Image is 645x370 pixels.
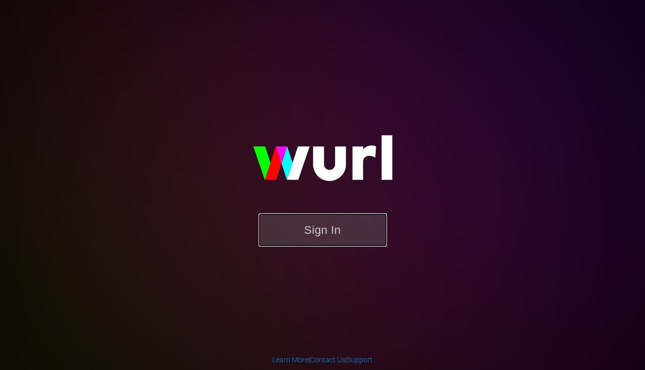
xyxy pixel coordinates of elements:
[220,113,426,213] img: wurl-logo-on-black-223613ac3d8ba8fe6dc639794a292ebdb59501304c7dfd60c99c58986ef67473.svg
[347,356,373,364] a: Support
[310,356,345,364] a: Contact Us
[272,356,308,364] a: Learn More
[259,213,387,247] button: Sign In
[272,355,373,365] div: | |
